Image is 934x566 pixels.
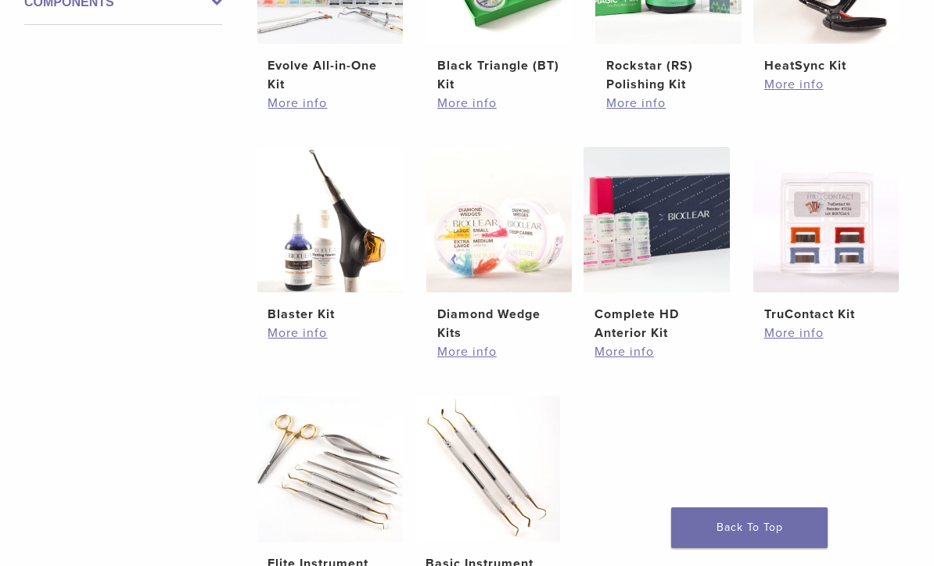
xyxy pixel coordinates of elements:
h2: Complete HD Anterior Kit [595,305,718,342]
a: More info [437,342,561,361]
img: TruContact Kit [753,147,899,292]
a: More info [268,94,391,113]
h2: Blaster Kit [268,305,391,324]
h2: TruContact Kit [764,305,888,324]
h2: Rockstar (RS) Polishing Kit [606,56,730,94]
img: Elite Instrument Set [257,396,403,541]
a: More info [764,324,888,342]
a: TruContact KitTruContact Kit [753,147,899,324]
img: Diamond Wedge Kits [426,147,572,292]
a: More info [764,75,888,94]
img: Complete HD Anterior Kit [584,147,729,292]
a: More info [268,324,391,342]
h2: Black Triangle (BT) Kit [437,56,561,94]
h2: HeatSync Kit [764,56,888,75]
a: More info [606,94,730,113]
h2: Diamond Wedge Kits [437,305,561,342]
img: Basic Instrument Set [415,396,560,541]
a: Back To Top [671,507,828,548]
a: Diamond Wedge KitsDiamond Wedge Kits [426,147,572,342]
img: Blaster Kit [257,147,403,292]
h2: Evolve All-in-One Kit [268,56,391,94]
a: Complete HD Anterior KitComplete HD Anterior Kit [584,147,729,342]
a: Blaster KitBlaster Kit [257,147,403,324]
a: More info [437,94,561,113]
a: More info [595,342,718,361]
